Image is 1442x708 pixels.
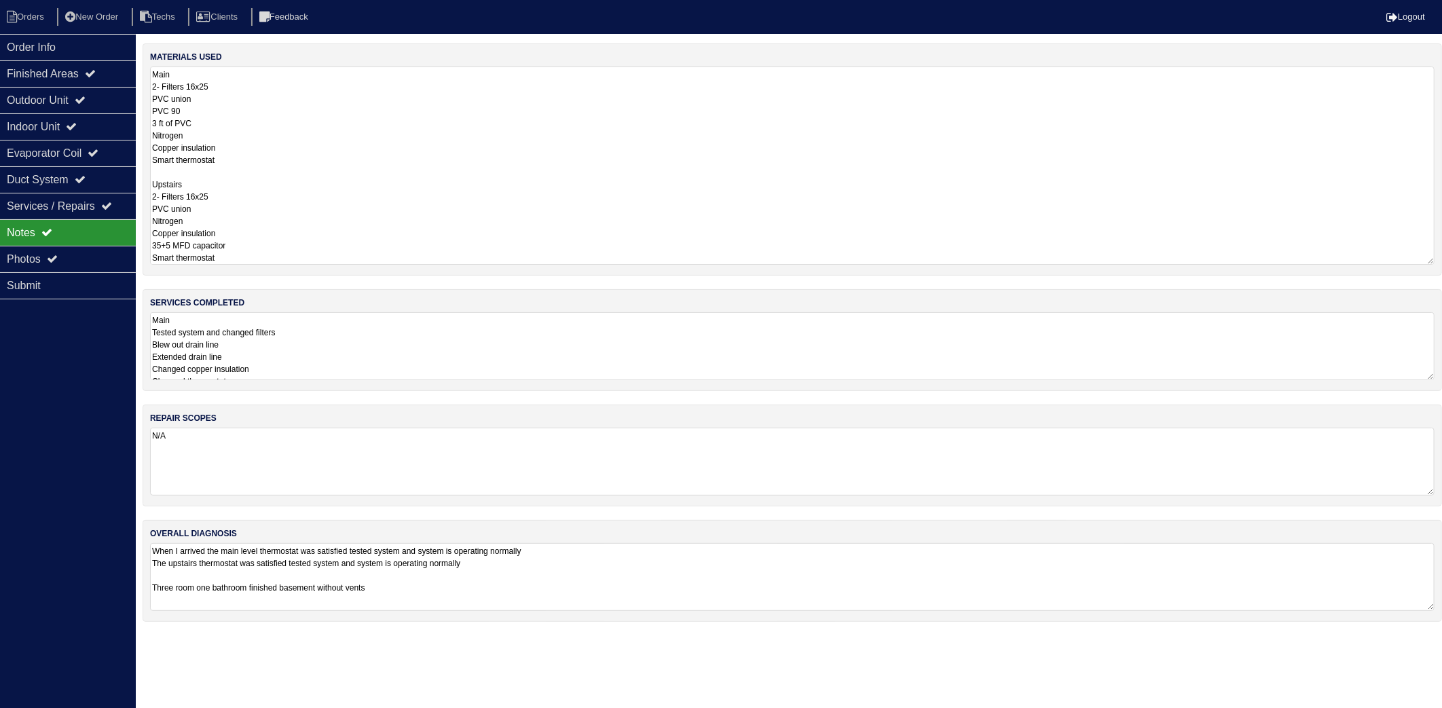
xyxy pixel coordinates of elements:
[57,12,129,22] a: New Order
[150,428,1435,496] textarea: N/A
[150,412,217,424] label: repair scopes
[251,8,319,26] li: Feedback
[150,51,222,63] label: materials used
[132,8,186,26] li: Techs
[188,12,248,22] a: Clients
[150,527,237,540] label: overall diagnosis
[57,8,129,26] li: New Order
[132,12,186,22] a: Techs
[150,543,1435,611] textarea: When I arrived the main level thermostat was satisfied tested system and system is operating norm...
[150,67,1435,265] textarea: Main 2- Filters 16x25 PVC union PVC 90 3 ft of PVC Nitrogen Copper insulation Smart thermostat Up...
[188,8,248,26] li: Clients
[150,312,1435,380] textarea: Main Tested system and changed filters Blew out drain line Extended drain line Changed copper ins...
[1386,12,1425,22] a: Logout
[150,297,244,309] label: services completed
